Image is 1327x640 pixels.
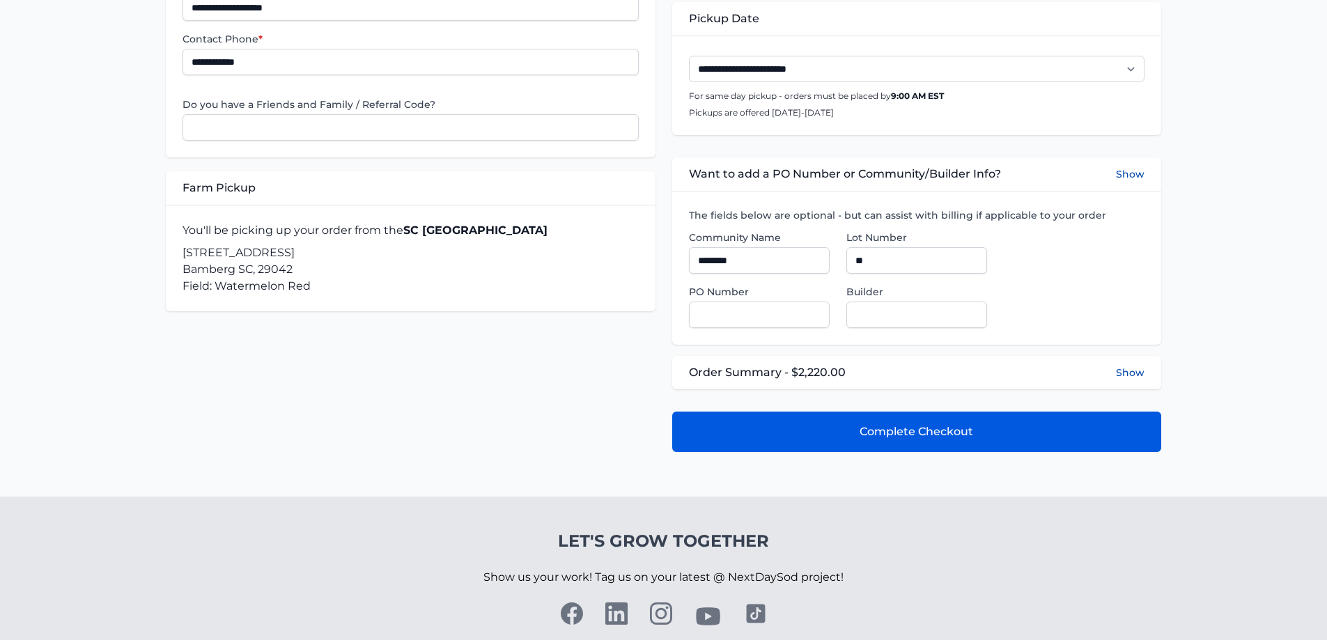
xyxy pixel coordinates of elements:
label: Lot Number [846,231,987,244]
h4: Let's Grow Together [483,530,844,552]
p: Pickups are offered [DATE]-[DATE] [689,107,1144,118]
label: PO Number [689,285,830,299]
label: Builder [846,285,987,299]
p: For same day pickup - orders must be placed by [689,91,1144,102]
strong: 9:00 AM EST [891,91,944,101]
label: Community Name [689,231,830,244]
label: Contact Phone [183,32,638,46]
button: Show [1116,366,1144,380]
p: You'll be picking up your order from the [183,222,638,239]
div: Pickup Date [672,2,1161,36]
button: Complete Checkout [672,412,1161,452]
div: [STREET_ADDRESS] Bamberg SC, 29042 Field: Watermelon Red [183,244,638,295]
span: Want to add a PO Number or Community/Builder Info? [689,166,1001,182]
label: The fields below are optional - but can assist with billing if applicable to your order [689,208,1144,222]
strong: SC [GEOGRAPHIC_DATA] [403,224,548,237]
button: Show [1116,166,1144,182]
span: Complete Checkout [860,423,973,440]
span: Order Summary - $2,220.00 [689,364,846,381]
div: Farm Pickup [166,171,655,205]
p: Show us your work! Tag us on your latest @ NextDaySod project! [483,552,844,602]
label: Do you have a Friends and Family / Referral Code? [183,97,638,111]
